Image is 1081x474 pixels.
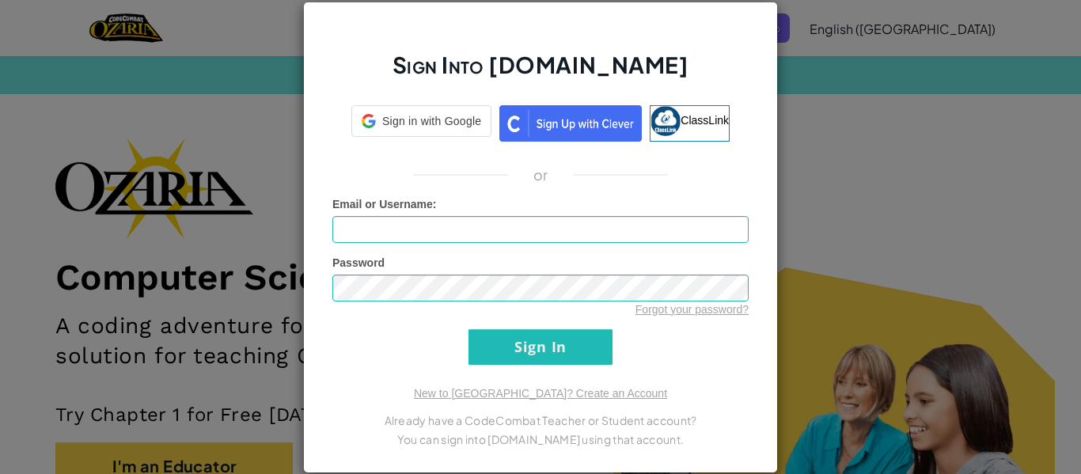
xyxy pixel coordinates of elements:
[332,198,433,210] span: Email or Username
[681,113,729,126] span: ClassLink
[332,411,749,430] p: Already have a CodeCombat Teacher or Student account?
[332,430,749,449] p: You can sign into [DOMAIN_NAME] using that account.
[499,105,642,142] img: clever_sso_button@2x.png
[533,165,548,184] p: or
[351,105,491,142] a: Sign in with Google
[332,256,385,269] span: Password
[332,50,749,96] h2: Sign Into [DOMAIN_NAME]
[382,113,481,129] span: Sign in with Google
[635,303,749,316] a: Forgot your password?
[414,387,667,400] a: New to [GEOGRAPHIC_DATA]? Create an Account
[468,329,613,365] input: Sign In
[332,196,437,212] label: :
[351,105,491,137] div: Sign in with Google
[650,106,681,136] img: classlink-logo-small.png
